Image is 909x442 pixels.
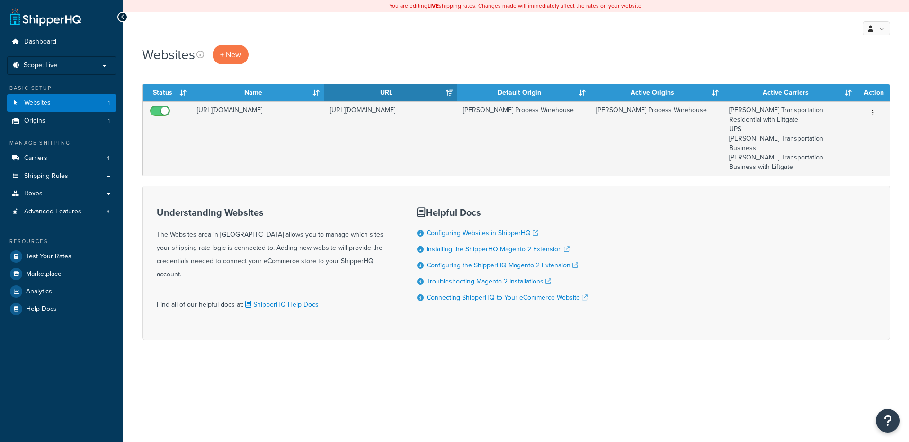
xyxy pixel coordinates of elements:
[590,101,723,176] td: [PERSON_NAME] Process Warehouse
[7,248,116,265] a: Test Your Rates
[191,101,324,176] td: [URL][DOMAIN_NAME]
[24,62,57,70] span: Scope: Live
[590,84,723,101] th: Active Origins: activate to sort column ascending
[7,203,116,221] a: Advanced Features 3
[7,112,116,130] li: Origins
[7,168,116,185] a: Shipping Rules
[7,150,116,167] a: Carriers 4
[24,99,51,107] span: Websites
[7,283,116,300] a: Analytics
[7,94,116,112] li: Websites
[107,154,110,162] span: 4
[10,7,81,26] a: ShipperHQ Home
[142,45,195,64] h1: Websites
[324,84,457,101] th: URL: activate to sort column ascending
[324,101,457,176] td: [URL][DOMAIN_NAME]
[157,207,393,281] div: The Websites area in [GEOGRAPHIC_DATA] allows you to manage which sites your shipping rate logic ...
[191,84,324,101] th: Name: activate to sort column ascending
[7,150,116,167] li: Carriers
[107,208,110,216] span: 3
[7,203,116,221] li: Advanced Features
[26,253,71,261] span: Test Your Rates
[7,238,116,246] div: Resources
[457,84,590,101] th: Default Origin: activate to sort column ascending
[427,228,538,238] a: Configuring Websites in ShipperHQ
[427,260,578,270] a: Configuring the ShipperHQ Magento 2 Extension
[427,244,570,254] a: Installing the ShipperHQ Magento 2 Extension
[213,45,249,64] a: + New
[243,300,319,309] a: ShipperHQ Help Docs
[428,1,439,10] b: LIVE
[24,38,56,46] span: Dashboard
[427,276,551,286] a: Troubleshooting Magento 2 Installations
[108,117,110,125] span: 1
[876,409,900,433] button: Open Resource Center
[157,291,393,311] div: Find all of our helpful docs at:
[24,154,47,162] span: Carriers
[7,265,116,283] a: Marketplace
[7,94,116,112] a: Websites 1
[24,190,43,198] span: Boxes
[427,292,588,302] a: Connecting ShipperHQ to Your eCommerce Website
[108,99,110,107] span: 1
[143,84,191,101] th: Status: activate to sort column ascending
[157,207,393,218] h3: Understanding Websites
[417,207,588,218] h3: Helpful Docs
[7,112,116,130] a: Origins 1
[26,270,62,278] span: Marketplace
[7,301,116,318] a: Help Docs
[7,84,116,92] div: Basic Setup
[7,139,116,147] div: Manage Shipping
[457,101,590,176] td: [PERSON_NAME] Process Warehouse
[856,84,890,101] th: Action
[24,172,68,180] span: Shipping Rules
[24,208,81,216] span: Advanced Features
[26,305,57,313] span: Help Docs
[220,49,241,60] span: + New
[7,33,116,51] a: Dashboard
[26,288,52,296] span: Analytics
[723,84,856,101] th: Active Carriers: activate to sort column ascending
[7,185,116,203] a: Boxes
[24,117,45,125] span: Origins
[723,101,856,176] td: [PERSON_NAME] Transportation Residential with Liftgate UPS [PERSON_NAME] Transportation Business ...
